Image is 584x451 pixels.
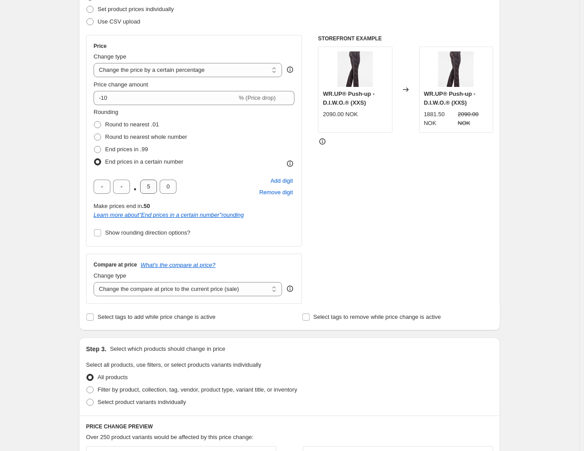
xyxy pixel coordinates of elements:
[259,188,293,197] span: Remove digit
[105,121,159,128] span: Round to nearest .01
[98,314,216,320] span: Select tags to add while price change is active
[98,6,174,12] span: Set product prices individually
[141,262,216,268] button: What's the compare at price?
[438,51,474,87] img: 621_80x.jpg
[270,176,293,185] span: Add digit
[323,90,374,106] span: WR.UP® Push-up - D.I.W.O.® (XXS)
[94,43,106,50] h3: Price
[318,35,493,42] h6: STOREFRONT EXAMPLE
[140,180,157,194] input: ﹡
[458,110,488,128] strike: 2090.00 NOK
[105,158,183,165] span: End prices in a certain number
[94,53,126,60] span: Change type
[94,109,118,115] span: Rounding
[105,146,148,153] span: End prices in .99
[105,229,190,236] span: Show rounding direction options?
[286,284,294,293] div: help
[94,272,126,279] span: Change type
[94,212,244,218] i: Learn more about " End prices in a certain number " rounding
[94,91,237,105] input: -15
[94,180,110,194] input: ﹡
[269,175,294,187] button: Add placeholder
[98,374,128,380] span: All products
[110,345,225,353] p: Select which products should change in price
[337,51,373,87] img: 621_80x.jpg
[424,90,475,106] span: WR.UP® Push-up - D.I.W.O.® (XXS)
[94,261,137,268] h3: Compare at price
[323,110,358,119] div: 2090.00 NOK
[105,133,187,140] span: Round to nearest whole number
[86,423,493,430] h6: PRICE CHANGE PREVIEW
[86,434,254,440] span: Over 250 product variants would be affected by this price change:
[98,386,297,393] span: Filter by product, collection, tag, vendor, product type, variant title, or inventory
[133,180,137,194] span: .
[160,180,176,194] input: ﹡
[424,110,455,128] div: 1881.50 NOK
[314,314,441,320] span: Select tags to remove while price change is active
[94,81,148,88] span: Price change amount
[113,180,130,194] input: ﹡
[94,203,150,209] span: Make prices end in
[239,94,275,101] span: % (Price drop)
[142,203,150,209] b: .50
[286,65,294,74] div: help
[98,18,140,25] span: Use CSV upload
[86,361,261,368] span: Select all products, use filters, or select products variants individually
[86,345,106,353] h2: Step 3.
[98,399,186,405] span: Select product variants individually
[258,187,294,198] button: Remove placeholder
[94,212,244,218] a: Learn more about"End prices in a certain number"rounding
